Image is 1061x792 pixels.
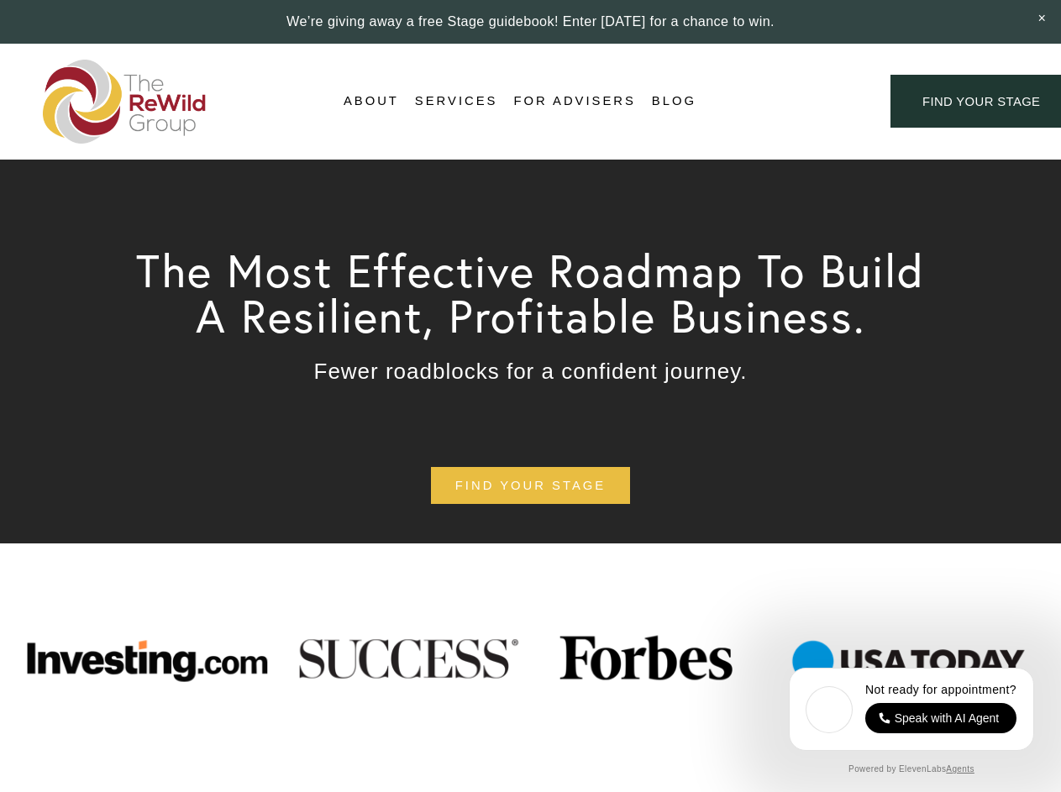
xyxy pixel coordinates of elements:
span: Fewer roadblocks for a confident journey. [314,359,748,384]
a: Blog [652,89,696,114]
a: folder dropdown [415,89,498,114]
span: The Most Effective Roadmap To Build A Resilient, Profitable Business. [136,242,939,344]
span: About [344,90,399,113]
span: Services [415,90,498,113]
a: folder dropdown [344,89,399,114]
img: The ReWild Group [43,60,207,144]
a: For Advisers [513,89,635,114]
a: find your stage [431,467,630,505]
